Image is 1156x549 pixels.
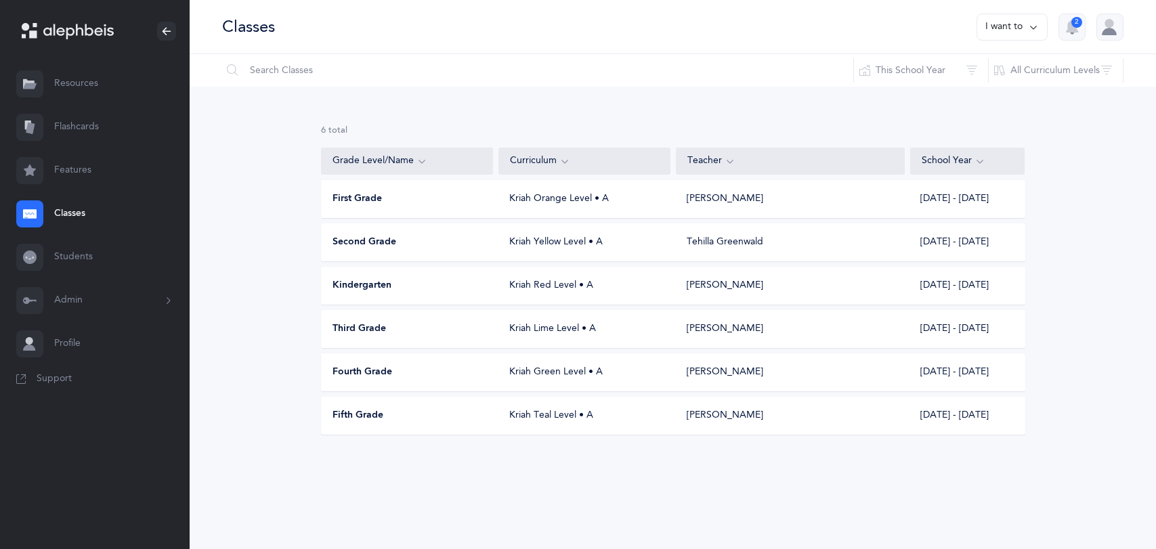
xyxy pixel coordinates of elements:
button: 2 [1058,14,1086,41]
div: Kriah Teal Level • A [498,409,670,422]
button: I want to [977,14,1048,41]
span: Third Grade [333,322,386,336]
div: Classes [222,16,275,38]
div: [DATE] - [DATE] [909,322,1024,336]
span: Kindergarten [333,279,391,292]
div: [DATE] - [DATE] [909,192,1024,206]
div: [DATE] - [DATE] [909,366,1024,379]
div: Kriah Lime Level • A [498,322,670,336]
div: [PERSON_NAME] [687,279,763,292]
input: Search Classes [221,54,854,87]
span: Second Grade [333,236,396,249]
div: Grade Level/Name [333,154,481,169]
div: [DATE] - [DATE] [909,409,1024,422]
div: Kriah Red Level • A [498,279,670,292]
div: Kriah Green Level • A [498,366,670,379]
span: Support [37,372,72,386]
div: Tehilla Greenwald [687,236,763,249]
div: Teacher [687,154,893,169]
span: total [328,125,347,135]
span: Fifth Grade [333,409,383,422]
div: [PERSON_NAME] [687,366,763,379]
div: [PERSON_NAME] [687,409,763,422]
div: Kriah Yellow Level • A [498,236,670,249]
div: Curriculum [510,154,659,169]
button: This School Year [853,54,989,87]
div: School Year [922,154,1014,169]
div: [DATE] - [DATE] [909,236,1024,249]
div: 2 [1071,17,1082,28]
span: Fourth Grade [333,366,392,379]
div: [PERSON_NAME] [687,322,763,336]
div: [DATE] - [DATE] [909,279,1024,292]
div: 6 [321,125,1025,137]
div: Kriah Orange Level • A [498,192,670,206]
button: All Curriculum Levels [988,54,1123,87]
div: [PERSON_NAME] [687,192,763,206]
span: First Grade [333,192,382,206]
